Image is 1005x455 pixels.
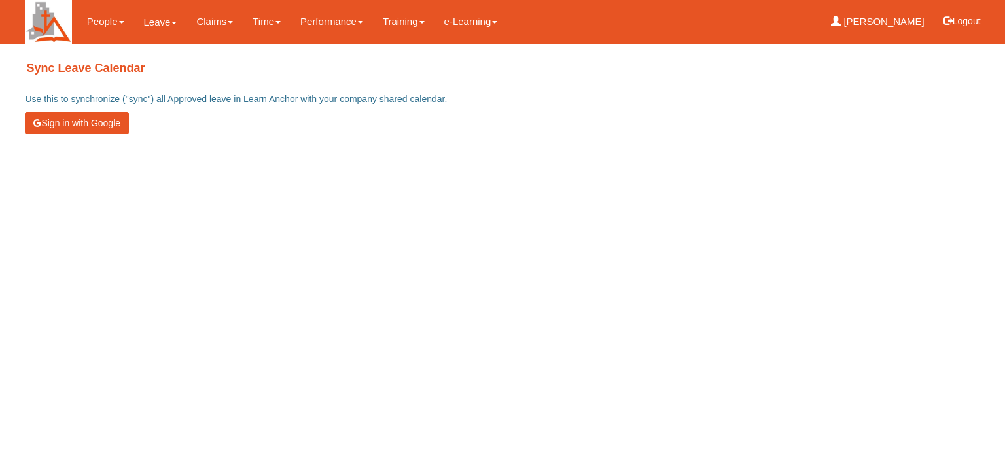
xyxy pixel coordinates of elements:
[25,112,129,134] button: Sign in with Google
[25,92,979,105] p: Use this to synchronize ("sync") all Approved leave in Learn Anchor with your company shared cale...
[383,7,425,37] a: Training
[831,7,925,37] a: [PERSON_NAME]
[934,5,990,37] button: Logout
[196,7,233,37] a: Claims
[253,7,281,37] a: Time
[300,7,363,37] a: Performance
[25,56,979,82] h4: Sync Leave Calendar
[87,7,124,37] a: People
[144,7,177,37] a: Leave
[444,7,498,37] a: e-Learning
